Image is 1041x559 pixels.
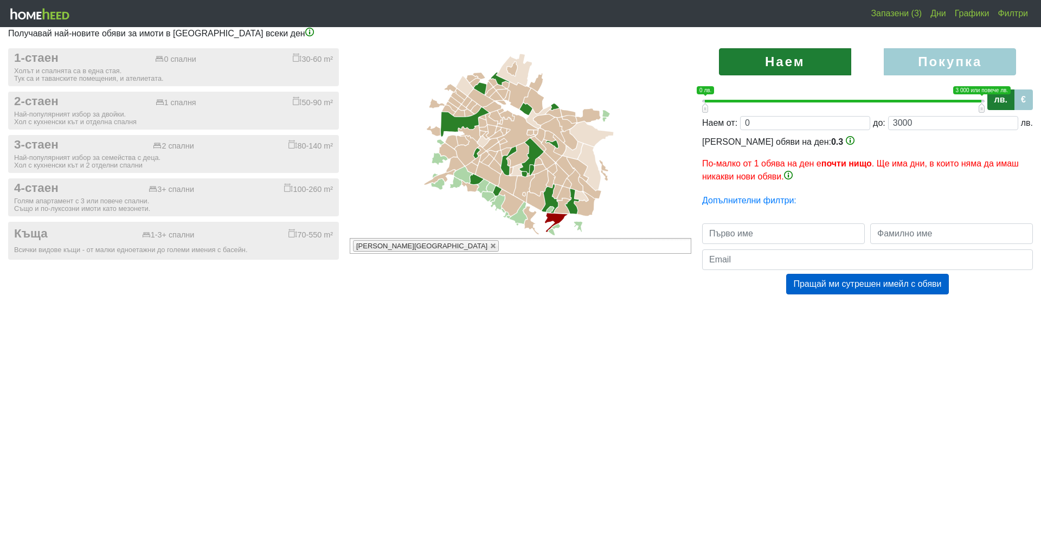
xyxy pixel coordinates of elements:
[8,48,339,86] button: 1-стаен 0 спални 30-60 m² Холът и спалнята са в една стая.Тук са и таванските помещения, и ателие...
[884,48,1016,75] label: Покупка
[719,48,851,75] label: Наем
[926,3,950,24] a: Дни
[149,185,194,194] div: 3+ спални
[14,111,333,126] div: Най-популярният избор за двойки. Хол с кухненски кът и отделна спалня
[697,86,714,94] span: 0 лв.
[284,183,333,194] div: 100-260 m²
[870,223,1033,244] input: Фамилно име
[8,92,339,130] button: 2-стаен 1 спалня 50-90 m² Най-популярният избор за двойки.Хол с кухненски кът и отделна спалня
[702,223,865,244] input: Първо име
[831,137,843,146] span: 0.3
[142,230,195,240] div: 1-3+ спални
[702,196,796,205] a: Допълнителни филтри:
[14,154,333,169] div: Най-популярният избор за семейства с деца. Хол с кухненски кът и 2 отделни спални
[14,51,59,66] span: 1-стаен
[14,138,59,152] span: 3-стаен
[953,86,1011,94] span: 3 000 или повече лв.
[1021,117,1033,130] div: лв.
[846,136,854,145] img: info-3.png
[305,28,314,36] img: info-3.png
[702,249,1033,270] input: Email
[8,27,1033,40] p: Получавай най-новите обяви за имоти в [GEOGRAPHIC_DATA] всеки ден
[288,229,333,240] div: 70-550 m²
[293,97,333,107] div: 50-90 m²
[14,227,48,241] span: Къща
[8,135,339,173] button: 3-стаен 2 спални 80-140 m² Най-популярният избор за семейства с деца.Хол с кухненски кът и 2 отде...
[784,171,793,179] img: info-3.png
[14,67,333,82] div: Холът и спалнята са в една стая. Тук са и таванските помещения, и ателиетата.
[155,55,196,64] div: 0 спални
[702,136,1033,183] div: [PERSON_NAME] обяви на ден:
[873,117,885,130] div: до:
[702,157,1033,183] p: По-малко от 1 обява на ден е . Ще има дни, в които няма да имаш никакви нови обяви.
[993,3,1032,24] a: Филтри
[356,242,487,250] span: [PERSON_NAME][GEOGRAPHIC_DATA]
[702,117,737,130] div: Наем от:
[1014,89,1033,110] label: €
[156,98,196,107] div: 1 спалня
[821,159,872,168] b: почти нищо
[950,3,994,24] a: Графики
[866,3,926,24] a: Запазени (3)
[288,140,333,151] div: 80-140 m²
[987,89,1014,110] label: лв.
[14,94,59,109] span: 2-стаен
[153,142,194,151] div: 2 спални
[8,178,339,216] button: 4-стаен 3+ спални 100-260 m² Голям апартамент с 3 или повече спални.Също и по-луксозни имоти като...
[786,274,948,294] button: Пращай ми сутрешен имейл с обяви
[293,53,333,64] div: 30-60 m²
[14,197,333,213] div: Голям апартамент с 3 или повече спални. Също и по-луксозни имоти като мезонети.
[8,222,339,260] button: Къща 1-3+ спални 70-550 m² Всички видове къщи - от малки едноетажни до големи имения с басейн.
[14,246,333,254] div: Всички видове къщи - от малки едноетажни до големи имения с басейн.
[14,181,59,196] span: 4-стаен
